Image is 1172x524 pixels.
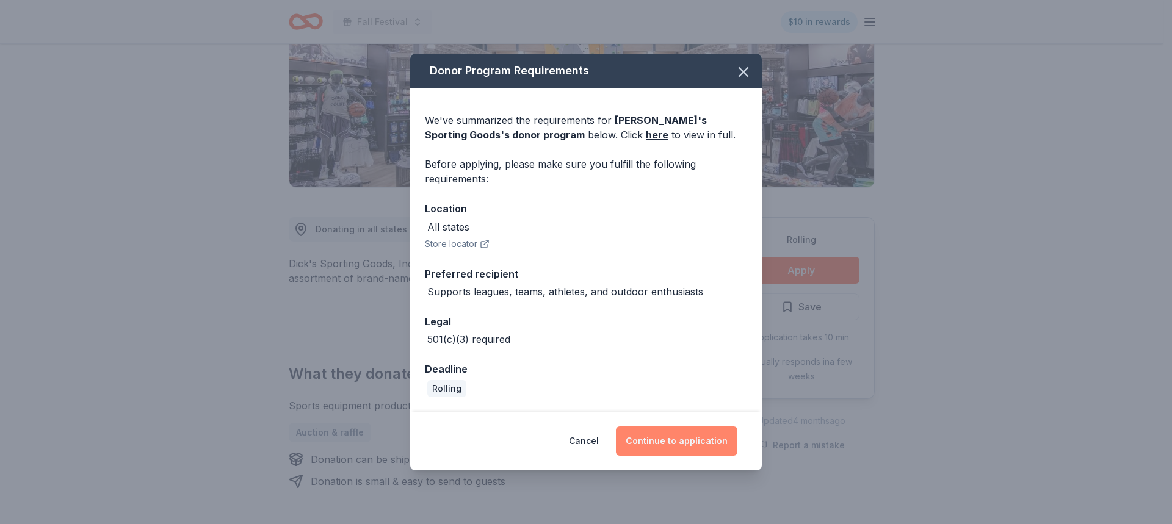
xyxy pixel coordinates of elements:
[425,157,747,186] div: Before applying, please make sure you fulfill the following requirements:
[410,54,762,88] div: Donor Program Requirements
[616,426,737,456] button: Continue to application
[425,237,490,251] button: Store locator
[646,127,668,142] a: here
[425,113,747,142] div: We've summarized the requirements for below. Click to view in full.
[425,201,747,217] div: Location
[427,332,510,346] div: 501(c)(3) required
[425,361,747,377] div: Deadline
[569,426,599,456] button: Cancel
[425,314,747,329] div: Legal
[427,220,469,234] div: All states
[427,380,466,397] div: Rolling
[427,284,703,299] div: Supports leagues, teams, athletes, and outdoor enthusiasts
[425,266,747,282] div: Preferred recipient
